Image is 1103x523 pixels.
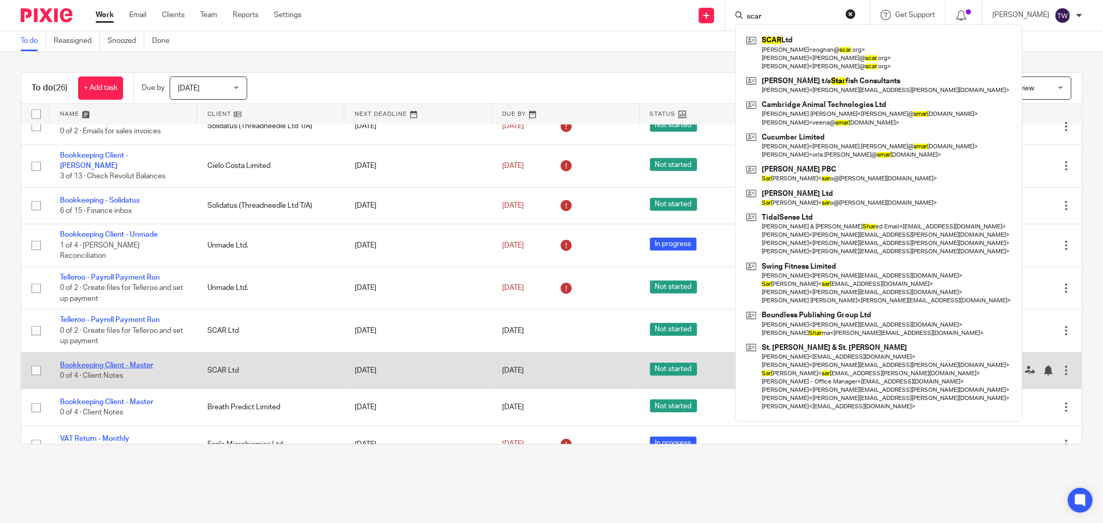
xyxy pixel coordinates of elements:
[54,31,100,51] a: Reassigned
[60,435,129,442] a: VAT Return - Monthly
[344,187,492,224] td: [DATE]
[274,10,301,20] a: Settings
[502,367,524,374] span: [DATE]
[502,162,524,170] span: [DATE]
[60,409,123,417] span: 0 of 4 · Client Notes
[650,158,697,171] span: Not started
[344,224,492,267] td: [DATE]
[797,439,924,450] div: ---
[197,352,344,389] td: SCAR Ltd
[992,10,1049,20] p: [PERSON_NAME]
[1054,7,1071,24] img: svg%3E
[650,437,697,450] span: In progress
[60,362,153,369] a: Bookkeeping Client - Master
[60,327,183,345] span: 0 of 2 · Create files for Telleroo and set up payment
[129,10,146,20] a: Email
[152,31,177,51] a: Done
[60,231,158,238] a: Bookkeeping Client - Unmade
[650,363,697,376] span: Not started
[502,122,524,130] span: [DATE]
[650,323,697,336] span: Not started
[53,84,68,92] span: (26)
[344,267,492,309] td: [DATE]
[502,202,524,209] span: [DATE]
[197,108,344,145] td: Solidatus (Threadneedle Ltd T/A)
[142,83,164,93] p: Due by
[197,145,344,187] td: Cielo Costa Limited
[78,76,123,100] a: + Add task
[60,207,132,214] span: 6 of 15 · Finance inbox
[60,372,123,379] span: 0 of 4 · Client Notes
[650,281,697,294] span: Not started
[200,10,217,20] a: Team
[895,11,935,19] span: Get Support
[502,441,524,448] span: [DATE]
[60,197,140,204] a: Bookkeeping - Solidatus
[344,389,492,426] td: [DATE]
[60,274,160,281] a: Telleroo - Payroll Payment Run
[21,8,72,22] img: Pixie
[502,242,524,249] span: [DATE]
[60,316,160,324] a: Telleroo - Payroll Payment Run
[502,404,524,411] span: [DATE]
[162,10,185,20] a: Clients
[650,399,697,412] span: Not started
[845,9,856,19] button: Clear
[197,267,344,309] td: Unmade Ltd.
[650,119,697,132] span: Not started
[60,398,153,406] a: Bookkeeping Client - Master
[502,284,524,291] span: [DATE]
[344,352,492,389] td: [DATE]
[344,426,492,463] td: [DATE]
[344,310,492,352] td: [DATE]
[60,152,128,170] a: Bookkeeping Client - [PERSON_NAME]
[32,83,68,94] h1: To do
[60,284,183,302] span: 0 of 2 · Create files for Telleroo and set up payment
[96,10,114,20] a: Work
[746,12,839,22] input: Search
[60,242,140,260] span: 1 of 4 · [PERSON_NAME] Reconciliation
[178,85,200,92] span: [DATE]
[197,389,344,426] td: Breath Predict Limited
[650,238,697,251] span: In progress
[233,10,259,20] a: Reports
[108,31,144,51] a: Snoozed
[344,145,492,187] td: [DATE]
[197,426,344,463] td: Eagle Microbiomics Ltd
[60,128,161,135] span: 0 of 2 · Emails for sales invoices
[502,327,524,334] span: [DATE]
[60,173,165,180] span: 3 of 13 · Check Revolut Balances
[344,108,492,145] td: [DATE]
[21,31,46,51] a: To do
[197,310,344,352] td: SCAR Ltd
[197,187,344,224] td: Solidatus (Threadneedle Ltd T/A)
[197,224,344,267] td: Unmade Ltd.
[650,198,697,211] span: Not started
